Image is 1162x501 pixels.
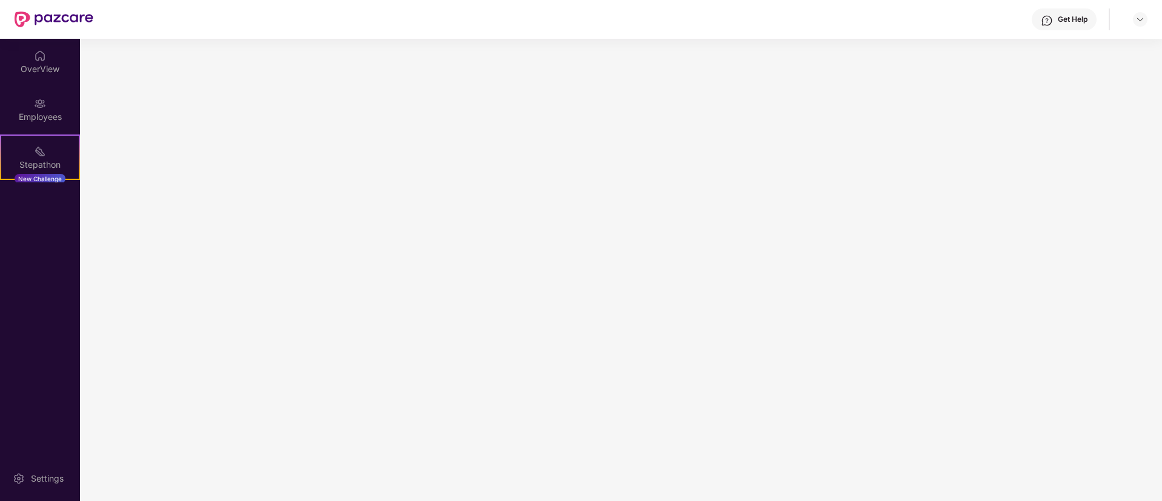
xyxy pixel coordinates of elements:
[34,50,46,62] img: svg+xml;base64,PHN2ZyBpZD0iSG9tZSIgeG1sbnM9Imh0dHA6Ly93d3cudzMub3JnLzIwMDAvc3ZnIiB3aWR0aD0iMjAiIG...
[15,174,65,184] div: New Challenge
[27,473,67,485] div: Settings
[1135,15,1145,24] img: svg+xml;base64,PHN2ZyBpZD0iRHJvcGRvd24tMzJ4MzIiIHhtbG5zPSJodHRwOi8vd3d3LnczLm9yZy8yMDAwL3N2ZyIgd2...
[13,473,25,485] img: svg+xml;base64,PHN2ZyBpZD0iU2V0dGluZy0yMHgyMCIgeG1sbnM9Imh0dHA6Ly93d3cudzMub3JnLzIwMDAvc3ZnIiB3aW...
[1058,15,1087,24] div: Get Help
[34,98,46,110] img: svg+xml;base64,PHN2ZyBpZD0iRW1wbG95ZWVzIiB4bWxucz0iaHR0cDovL3d3dy53My5vcmcvMjAwMC9zdmciIHdpZHRoPS...
[1,159,79,171] div: Stepathon
[1041,15,1053,27] img: svg+xml;base64,PHN2ZyBpZD0iSGVscC0zMngzMiIgeG1sbnM9Imh0dHA6Ly93d3cudzMub3JnLzIwMDAvc3ZnIiB3aWR0aD...
[34,145,46,158] img: svg+xml;base64,PHN2ZyB4bWxucz0iaHR0cDovL3d3dy53My5vcmcvMjAwMC9zdmciIHdpZHRoPSIyMSIgaGVpZ2h0PSIyMC...
[15,12,93,27] img: New Pazcare Logo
